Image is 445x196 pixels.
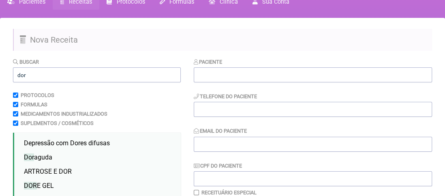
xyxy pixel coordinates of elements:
[24,182,54,190] span: E GEL
[24,153,34,161] span: Dor
[24,153,52,161] span: aguda
[21,92,54,98] label: Protocolos
[24,168,72,175] span: ARTROSE E DOR
[201,190,257,196] label: Receituário Especial
[21,111,107,117] label: Medicamentos Industrializados
[13,67,181,82] input: exemplo: emagrecimento, ansiedade
[21,120,94,126] label: Suplementos / Cosméticos
[24,182,37,190] span: DOR
[194,93,257,99] label: Telefone do Paciente
[13,59,39,65] label: Buscar
[194,59,222,65] label: Paciente
[21,101,47,108] label: Formulas
[13,29,432,51] h2: Nova Receita
[194,163,242,169] label: CPF do Paciente
[24,139,110,147] span: Depressão com Dores difusas
[194,128,247,134] label: Email do Paciente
